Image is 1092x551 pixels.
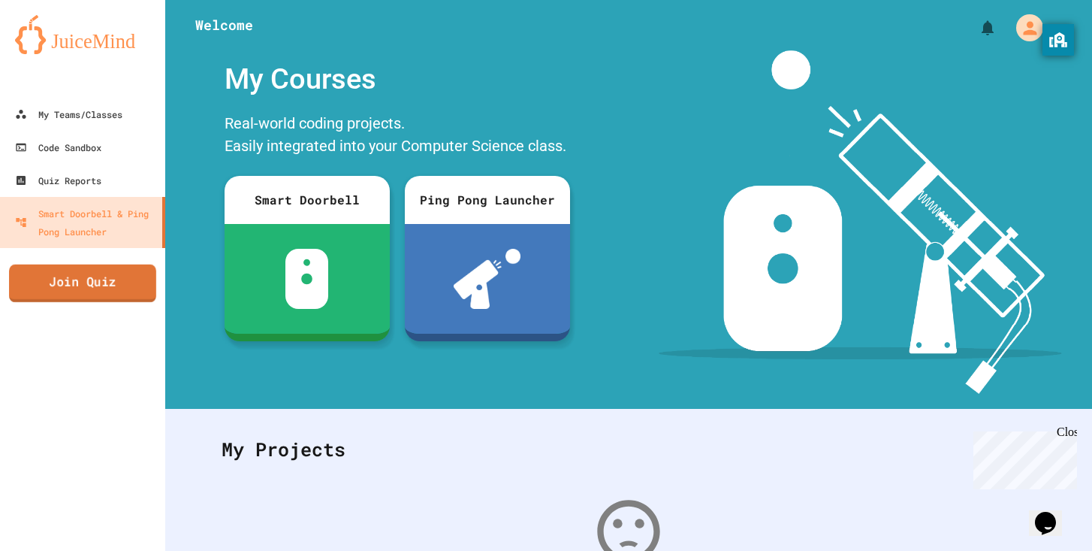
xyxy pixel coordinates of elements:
img: logo-orange.svg [15,15,150,54]
iframe: chat widget [967,425,1077,489]
div: Real-world coding projects. Easily integrated into your Computer Science class. [217,108,578,165]
div: Chat with us now!Close [6,6,104,95]
div: Code Sandbox [15,138,101,156]
div: My Courses [217,50,578,108]
img: ppl-with-ball.png [454,249,520,309]
div: My Notifications [951,15,1000,41]
div: My Projects [207,420,1051,479]
div: My Teams/Classes [15,105,122,123]
div: Smart Doorbell & Ping Pong Launcher [15,204,156,241]
button: privacy banner [1042,24,1074,56]
img: sdb-white.svg [285,249,328,309]
div: Smart Doorbell [225,176,390,224]
div: My Account [1000,11,1047,45]
a: Join Quiz [9,265,156,302]
iframe: chat widget [1029,491,1077,536]
div: Quiz Reports [15,171,101,189]
img: banner-image-my-projects.png [659,50,1061,394]
div: Ping Pong Launcher [405,176,570,224]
